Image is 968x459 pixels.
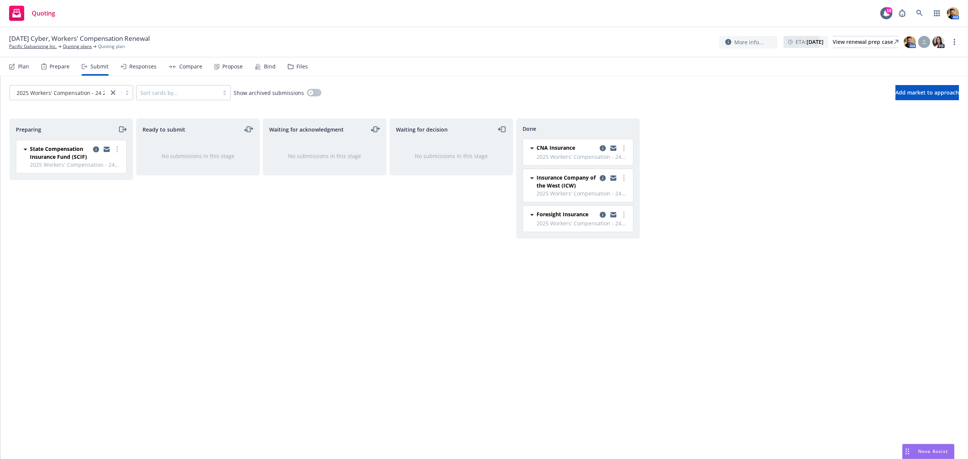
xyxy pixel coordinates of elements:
a: close [109,88,118,97]
span: Ready to submit [143,126,185,133]
a: more [619,174,628,183]
a: copy logging email [598,144,607,153]
a: Switch app [929,6,945,21]
span: Show archived submissions [234,89,304,97]
div: 18 [886,7,892,14]
span: Nova Assist [918,448,948,454]
span: Foresight Insurance [537,210,588,218]
div: Files [296,64,308,70]
img: photo [904,36,916,48]
div: Responses [129,64,157,70]
span: Quoting [32,10,55,16]
a: Pacific Galvanizing Inc. [9,43,57,50]
span: 2025 Workers' Compensation - 24 25 WC [17,89,119,97]
a: copy logging email [102,145,111,154]
img: photo [932,36,945,48]
span: More info... [734,38,763,46]
div: Propose [222,64,243,70]
div: Drag to move [903,444,912,459]
div: No submissions in this stage [275,152,374,160]
div: Bind [264,64,276,70]
a: copy logging email [598,174,607,183]
span: 2025 Workers' Compensation - 24 25 WC [14,89,105,97]
a: copy logging email [609,144,618,153]
span: 2025 Workers' Compensation - 24 25 WC [30,161,122,169]
div: Submit [90,64,109,70]
a: moveLeft [498,125,507,134]
div: No submissions in this stage [402,152,501,160]
a: moveLeftRight [244,125,253,134]
span: Insurance Company of the West (ICW) [537,174,597,189]
span: State Compensation Insurance Fund (SCIF) [30,145,90,161]
span: Done [523,125,536,133]
span: 2025 Workers' Compensation - 24 25 WC [537,189,628,197]
a: copy logging email [92,145,101,154]
a: moveRight [118,125,127,134]
span: Waiting for decision [396,126,448,133]
div: Plan [18,64,29,70]
span: Quoting plan [98,43,125,50]
a: View renewal prep case [833,36,898,48]
a: more [113,145,122,154]
a: Report a Bug [895,6,910,21]
button: Nova Assist [902,444,954,459]
a: copy logging email [609,210,618,219]
span: [DATE] Cyber, Workers' Compensation Renewal [9,34,150,43]
span: 2025 Workers' Compensation - 24 25 WC [537,219,628,227]
button: More info... [719,36,777,48]
span: Waiting for acknowledgment [269,126,344,133]
div: No submissions in this stage [149,152,247,160]
span: CNA Insurance [537,144,575,152]
a: more [619,144,628,153]
span: Add market to approach [895,89,959,96]
span: Preparing [16,126,41,133]
span: ETA : [796,38,824,46]
a: more [619,210,628,219]
a: Quoting [6,3,58,24]
a: Search [912,6,927,21]
div: Prepare [50,64,70,70]
a: copy logging email [609,174,618,183]
span: 2025 Workers' Compensation - 24 25 WC [537,153,628,161]
img: photo [947,7,959,19]
button: Add market to approach [895,85,959,100]
a: Quoting plans [63,43,92,50]
a: copy logging email [598,210,607,219]
div: Compare [179,64,202,70]
a: moveLeftRight [371,125,380,134]
a: more [950,37,959,47]
strong: [DATE] [807,38,824,45]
